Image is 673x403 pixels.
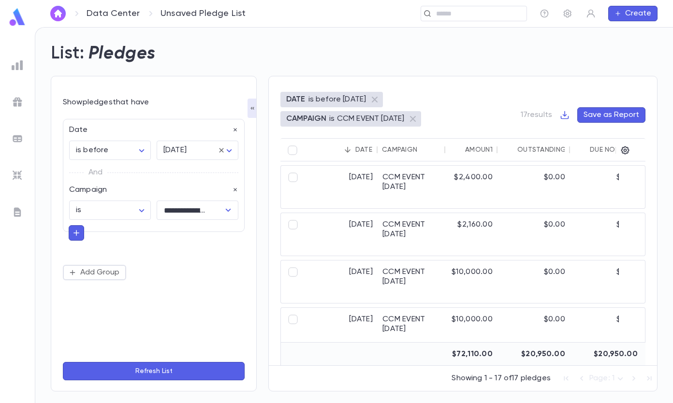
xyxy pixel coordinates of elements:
div: $20,950.00 [497,343,570,366]
div: CCM EVENT [DATE] [378,213,445,256]
div: [DATE] [305,308,378,350]
div: Page: 1 [589,371,626,386]
button: Sort [574,142,590,158]
img: campaigns_grey.99e729a5f7ee94e3726e6486bddda8f1.svg [12,96,23,108]
span: is [76,206,81,214]
div: Campaign [63,179,238,195]
button: Create [608,6,658,21]
div: $0.00 [570,166,643,208]
div: CCM EVENT [DATE] [378,308,445,350]
div: Due Now Amount [590,146,654,154]
div: is before [69,141,151,160]
div: $0.00 [570,308,643,350]
img: logo [8,8,27,27]
h2: List: [51,43,85,64]
button: Refresh List [63,362,245,380]
div: Campaign [382,146,417,154]
div: $0.00 [570,260,643,303]
div: Outstanding [517,146,566,154]
span: Page: 1 [589,374,614,382]
div: [DATE] [157,141,238,160]
button: Sort [450,142,465,158]
a: Data Center [87,8,140,19]
div: is [69,201,151,220]
img: reports_grey.c525e4749d1bce6a11f5fe2a8de1b229.svg [12,59,23,71]
img: batches_grey.339ca447c9d9533ef1741baa751efc33.svg [12,133,23,144]
span: [DATE] [163,146,187,154]
h2: Pledges [88,43,156,64]
span: is before [76,146,108,154]
p: is CCM EVENT [DATE] [329,114,404,124]
p: 17 results [521,110,552,120]
div: [DATE] [305,166,378,208]
button: Sort [340,142,355,158]
div: $0.00 [497,166,570,208]
div: $0.00 [497,308,570,350]
p: Unsaved Pledge List [161,8,246,19]
button: Sort [502,142,517,158]
p: is before [DATE] [308,95,366,104]
div: Date [63,119,238,135]
button: Save as Report [577,107,645,123]
div: CAMPAIGNis CCM EVENT [DATE] [280,111,421,127]
div: CCM EVENT [DATE] [378,166,445,208]
div: $2,160.00 [445,213,497,256]
div: $10,000.00 [445,260,497,303]
img: letters_grey.7941b92b52307dd3b8a917253454ce1c.svg [12,206,23,218]
p: DATE [286,95,306,104]
p: CAMPAIGN [286,114,326,124]
button: Sort [417,142,433,158]
div: Amount [465,146,495,154]
div: [DATE] [305,213,378,256]
div: [DATE] [305,260,378,303]
div: $10,000.00 [445,308,497,350]
div: DATEis before [DATE] [280,92,383,107]
p: And [88,166,102,179]
button: Add Group [63,265,126,280]
div: $0.00 [497,213,570,256]
div: $0.00 [570,213,643,256]
p: Showing 1 - 17 of 17 pledges [452,374,550,383]
div: CCM EVENT [DATE] [378,260,445,303]
button: Open [221,203,235,217]
div: Date [355,146,372,154]
div: $0.00 [497,260,570,303]
div: $2,400.00 [445,166,497,208]
div: $72,110.00 [445,343,497,366]
img: imports_grey.530a8a0e642e233f2baf0ef88e8c9fcb.svg [12,170,23,181]
img: home_white.a664292cf8c1dea59945f0da9f25487c.svg [52,10,64,17]
div: $20,950.00 [570,343,643,366]
div: Show pledges that have [63,98,245,107]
